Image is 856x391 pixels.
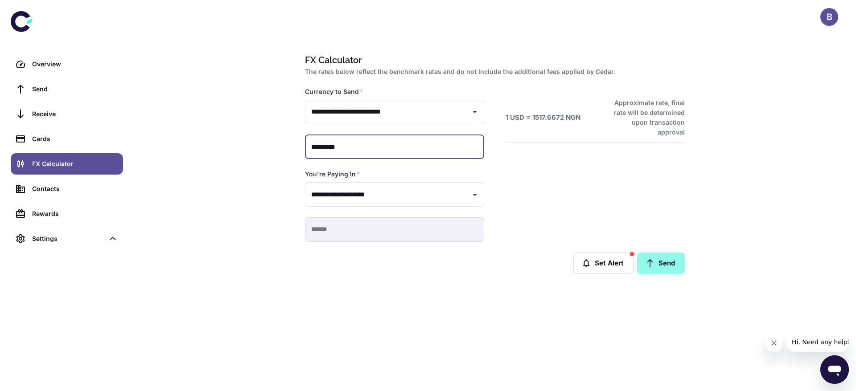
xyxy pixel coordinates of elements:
a: Overview [11,53,123,75]
a: FX Calculator [11,153,123,175]
div: Send [32,84,118,94]
iframe: Close message [765,334,783,352]
div: Contacts [32,184,118,194]
h6: 1 USD = 1517.6672 NGN [506,113,580,123]
button: Open [469,106,481,118]
div: Overview [32,59,118,69]
div: Settings [32,234,104,244]
button: Open [469,188,481,201]
button: B [820,8,838,26]
div: Rewards [32,209,118,219]
h1: FX Calculator [305,53,681,67]
a: Receive [11,103,123,125]
button: Set Alert [573,253,634,274]
a: Cards [11,128,123,150]
div: FX Calculator [32,159,118,169]
a: Rewards [11,203,123,224]
h6: Approximate rate, final rate will be determined upon transaction approval [604,98,685,137]
label: Currency to Send [305,87,363,96]
iframe: Message from company [786,332,849,352]
span: Hi. Need any help? [5,6,64,13]
div: Receive [32,109,118,119]
a: Send [11,78,123,100]
div: Settings [11,228,123,249]
div: Cards [32,134,118,144]
iframe: Button to launch messaging window [820,355,849,384]
label: You're Paying In [305,170,360,179]
a: Contacts [11,178,123,200]
a: Send [637,253,685,274]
